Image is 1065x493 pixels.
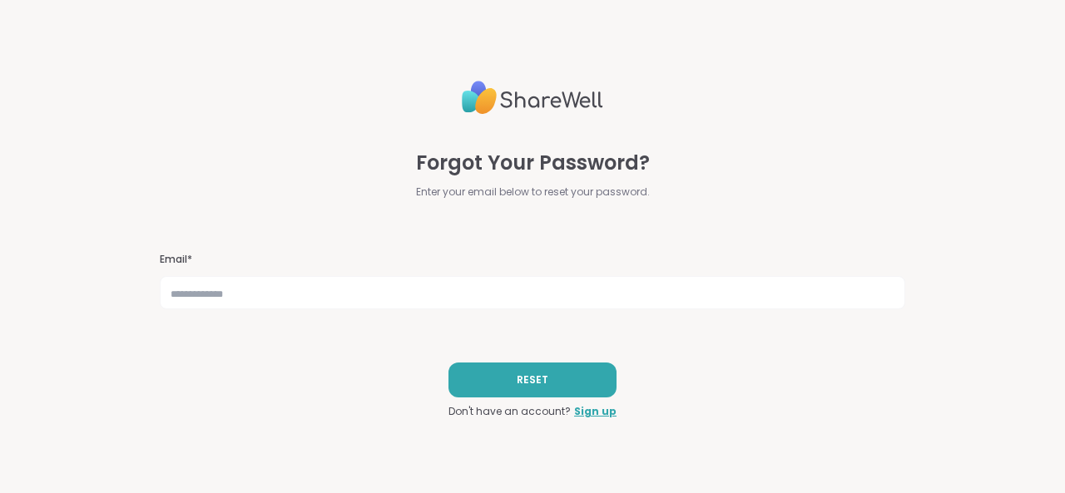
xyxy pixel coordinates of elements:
button: RESET [448,362,617,397]
img: ShareWell Logo [462,74,603,121]
span: Enter your email below to reset your password. [416,185,650,200]
span: Forgot Your Password? [416,148,650,178]
span: RESET [517,372,548,387]
h3: Email* [160,253,905,267]
a: Sign up [574,404,617,419]
span: Don't have an account? [448,404,571,419]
